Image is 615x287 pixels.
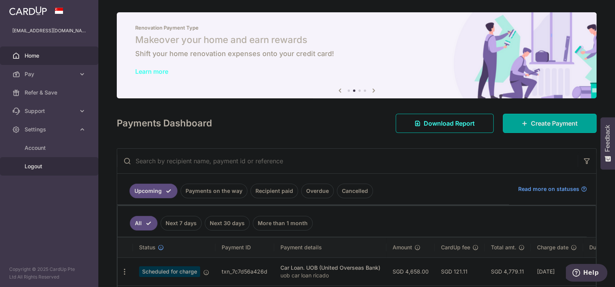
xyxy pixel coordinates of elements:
span: Total amt. [491,244,516,251]
span: CardUp fee [441,244,470,251]
th: Payment ID [215,237,274,257]
span: Charge date [537,244,569,251]
a: Payments on the way [181,184,247,198]
h5: Makeover your home and earn rewards [135,34,578,46]
span: Pay [25,70,75,78]
span: Amount [393,244,412,251]
span: Support [25,107,75,115]
a: All [130,216,157,231]
p: uob car loan ricado [280,272,380,279]
div: Car Loan. UOB (United Overseas Bank) [280,264,380,272]
td: txn_7c7d56a426d [215,257,274,285]
a: Learn more [135,68,168,75]
span: Status [139,244,156,251]
td: SGD 4,658.00 [386,257,435,285]
span: Create Payment [531,119,578,128]
span: Refer & Save [25,89,75,96]
img: Renovation banner [117,12,597,98]
td: [DATE] [531,257,583,285]
span: Account [25,144,75,152]
a: Create Payment [503,114,597,133]
p: Renovation Payment Type [135,25,578,31]
td: SGD 4,779.11 [485,257,531,285]
input: Search by recipient name, payment id or reference [117,149,578,173]
span: Logout [25,163,75,170]
button: Feedback - Show survey [600,117,615,169]
p: [EMAIL_ADDRESS][DOMAIN_NAME] [12,27,86,35]
a: Overdue [301,184,334,198]
span: Download Report [424,119,475,128]
h4: Payments Dashboard [117,116,212,130]
iframe: Opens a widget where you can find more information [566,264,607,283]
span: Due date [589,244,612,251]
span: Home [25,52,75,60]
a: Next 7 days [161,216,202,231]
th: Payment details [274,237,386,257]
span: Scheduled for charge [139,266,200,277]
td: SGD 121.11 [435,257,485,285]
a: Next 30 days [205,216,250,231]
a: Upcoming [129,184,177,198]
span: Feedback [604,125,611,152]
a: Recipient paid [250,184,298,198]
a: More than 1 month [253,216,313,231]
span: Settings [25,126,75,133]
a: Cancelled [337,184,373,198]
img: CardUp [9,6,47,15]
a: Read more on statuses [518,185,587,193]
h6: Shift your home renovation expenses onto your credit card! [135,49,578,58]
span: Read more on statuses [518,185,579,193]
a: Download Report [396,114,494,133]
